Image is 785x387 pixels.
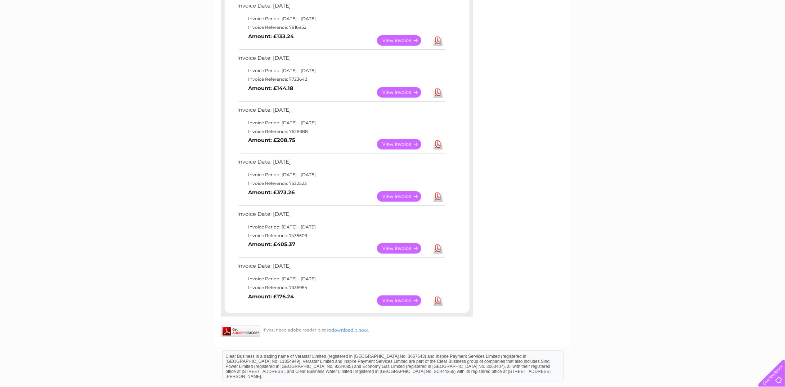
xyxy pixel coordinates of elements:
a: Water [658,31,672,36]
td: Invoice Reference: 7336984 [235,283,446,292]
a: View [377,243,430,254]
td: Invoice Date: [DATE] [235,105,446,119]
img: logo.png [27,19,64,41]
td: Invoice Date: [DATE] [235,261,446,275]
a: download it now [331,327,368,333]
td: Invoice Period: [DATE] - [DATE] [235,275,446,283]
a: Download [434,139,443,150]
td: Invoice Period: [DATE] - [DATE] [235,119,446,127]
td: Invoice Date: [DATE] [235,209,446,223]
a: Download [434,295,443,306]
a: View [377,295,430,306]
a: Telecoms [696,31,718,36]
b: Amount: £176.24 [248,293,294,300]
a: Download [434,35,443,46]
b: Amount: £373.26 [248,189,295,196]
b: Amount: £208.75 [248,137,295,143]
a: View [377,139,430,150]
b: Amount: £405.37 [248,241,295,248]
a: Blog [722,31,733,36]
a: Contact [737,31,755,36]
div: Clear Business is a trading name of Verastar Limited (registered in [GEOGRAPHIC_DATA] No. 3667643... [223,4,563,35]
td: Invoice Date: [DATE] [235,157,446,170]
td: Invoice Date: [DATE] [235,53,446,67]
a: View [377,191,430,202]
td: Invoice Period: [DATE] - [DATE] [235,170,446,179]
td: Invoice Reference: 7628988 [235,127,446,136]
td: Invoice Period: [DATE] - [DATE] [235,223,446,231]
a: Log out [761,31,778,36]
a: Download [434,87,443,98]
a: Energy [676,31,692,36]
td: Invoice Period: [DATE] - [DATE] [235,66,446,75]
a: Download [434,191,443,202]
a: View [377,87,430,98]
a: Download [434,243,443,254]
a: View [377,35,430,46]
td: Invoice Reference: 7435509 [235,231,446,240]
a: 0333 014 3131 [649,4,699,13]
td: Invoice Reference: 7532523 [235,179,446,188]
b: Amount: £144.18 [248,85,293,92]
td: Invoice Reference: 7816852 [235,23,446,32]
td: Invoice Period: [DATE] - [DATE] [235,14,446,23]
td: Invoice Date: [DATE] [235,1,446,14]
td: Invoice Reference: 7723642 [235,75,446,84]
b: Amount: £133.24 [248,33,294,40]
div: If you need adobe reader please . [221,326,473,333]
